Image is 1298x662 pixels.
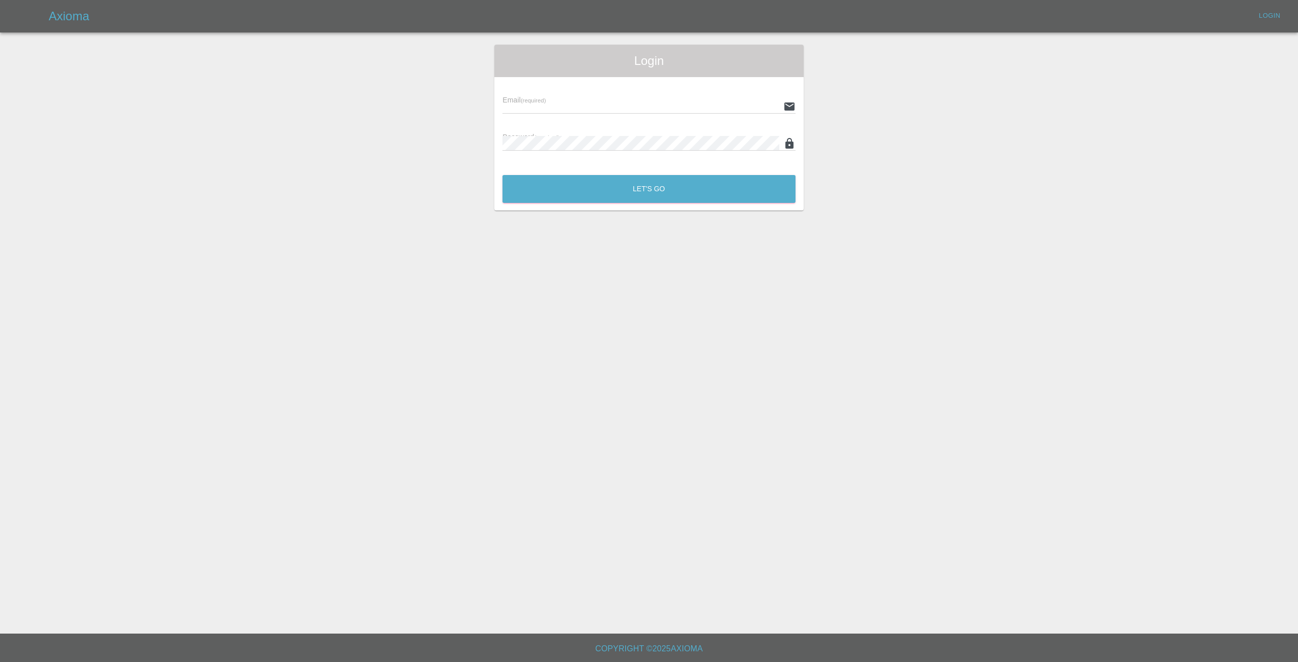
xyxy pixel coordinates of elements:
[1253,8,1286,24] a: Login
[502,133,559,141] span: Password
[502,53,796,69] span: Login
[502,96,546,104] span: Email
[8,642,1290,656] h6: Copyright © 2025 Axioma
[534,134,560,141] small: (required)
[502,175,796,203] button: Let's Go
[521,97,546,103] small: (required)
[49,8,89,24] h5: Axioma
